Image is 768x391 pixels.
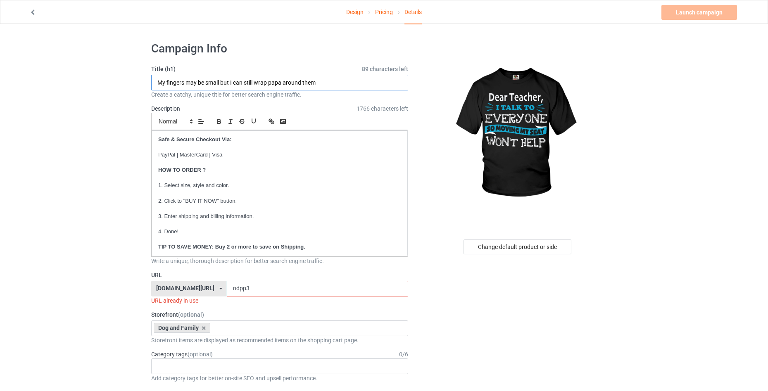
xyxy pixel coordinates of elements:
div: Dog and Family [154,323,210,333]
div: Add category tags for better on-site SEO and upsell performance. [151,374,408,382]
p: 3. Enter shipping and billing information. [158,213,401,220]
span: 89 characters left [362,65,408,73]
div: 0 / 6 [399,350,408,358]
div: Create a catchy, unique title for better search engine traffic. [151,90,408,99]
span: (optional) [178,311,204,318]
p: 4. Done! [158,228,401,236]
div: Details [404,0,422,24]
span: 1766 characters left [357,104,408,113]
a: Design [346,0,364,24]
strong: TIP TO SAVE MONEY: Buy 2 or more to save on Shipping. [158,244,305,250]
p: 1. Select size, style and color. [158,182,401,190]
label: Category tags [151,350,213,358]
a: Pricing [375,0,393,24]
div: Storefront items are displayed as recommended items on the shopping cart page. [151,336,408,344]
div: [DOMAIN_NAME][URL] [156,285,214,291]
label: Storefront [151,310,408,319]
div: Write a unique, thorough description for better search engine traffic. [151,257,408,265]
h1: Campaign Info [151,41,408,56]
label: URL [151,271,408,279]
label: Title (h1) [151,65,408,73]
strong: HOW TO ORDER ? [158,167,206,173]
p: PayPal | MasterCard | Visa [158,151,401,159]
div: URL already in use [151,296,408,305]
p: 2. Click to "BUY IT NOW" button. [158,197,401,205]
span: (optional) [188,351,213,358]
div: Change default product or side [464,239,571,254]
strong: Safe & Secure Checkout Via: [158,136,232,142]
label: Description [151,105,180,112]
